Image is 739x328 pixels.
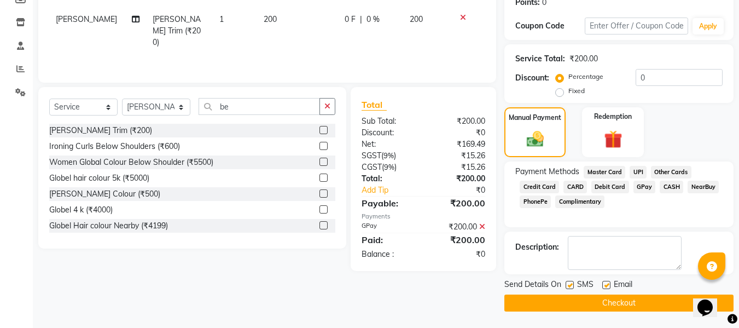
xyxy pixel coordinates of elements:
[423,116,493,127] div: ₹200.00
[353,116,423,127] div: Sub Total:
[219,14,224,24] span: 1
[423,233,493,246] div: ₹200.00
[362,151,381,160] span: SGST
[362,162,382,172] span: CGST
[568,72,603,82] label: Percentage
[153,14,201,47] span: [PERSON_NAME] Trim (₹200)
[353,221,423,233] div: GPay
[366,14,380,25] span: 0 %
[353,249,423,260] div: Balance :
[585,18,688,34] input: Enter Offer / Coupon Code
[693,284,728,317] iframe: chat widget
[423,139,493,150] div: ₹169.49
[353,173,423,185] div: Total:
[563,181,587,193] span: CARD
[633,181,656,193] span: GPay
[693,18,724,34] button: Apply
[435,185,494,196] div: ₹0
[515,241,559,253] div: Description:
[383,151,394,160] span: 9%
[569,53,598,65] div: ₹200.00
[504,279,561,292] span: Send Details On
[423,150,493,162] div: ₹15.26
[264,14,277,24] span: 200
[630,166,647,179] span: UPI
[360,14,362,25] span: |
[515,72,549,84] div: Discount:
[353,150,423,162] div: ( )
[353,233,423,246] div: Paid:
[353,127,423,139] div: Discount:
[423,249,493,260] div: ₹0
[651,166,691,179] span: Other Cards
[688,181,719,193] span: NearBuy
[521,129,549,149] img: _cash.svg
[49,125,152,136] div: [PERSON_NAME] Trim (₹200)
[520,181,559,193] span: Credit Card
[353,139,423,150] div: Net:
[353,185,435,196] a: Add Tip
[345,14,356,25] span: 0 F
[423,221,493,233] div: ₹200.00
[423,197,493,210] div: ₹200.00
[423,162,493,173] div: ₹15.26
[515,166,579,177] span: Payment Methods
[362,99,387,111] span: Total
[555,195,604,208] span: Complimentary
[384,163,394,171] span: 9%
[584,166,625,179] span: Master Card
[49,220,168,232] div: Globel Hair colour Nearby (₹4199)
[362,212,485,221] div: Payments
[49,188,160,200] div: [PERSON_NAME] Colour (₹500)
[515,20,584,32] div: Coupon Code
[568,86,585,96] label: Fixed
[591,181,629,193] span: Debit Card
[504,295,734,312] button: Checkout
[49,172,149,184] div: Globel hair colour 5k (₹5000)
[56,14,117,24] span: [PERSON_NAME]
[509,113,561,123] label: Manual Payment
[49,204,113,216] div: Globel 4 k (₹4000)
[598,128,628,151] img: _gift.svg
[199,98,320,115] input: Search or Scan
[515,53,565,65] div: Service Total:
[410,14,423,24] span: 200
[520,195,551,208] span: PhonePe
[353,197,423,210] div: Payable:
[594,112,632,122] label: Redemption
[49,157,213,168] div: Women Global Colour Below Shoulder (₹5500)
[577,279,593,292] span: SMS
[423,127,493,139] div: ₹0
[423,173,493,185] div: ₹200.00
[614,279,632,292] span: Email
[353,162,423,173] div: ( )
[49,141,180,152] div: Ironing Curls Below Shoulders (₹600)
[660,181,683,193] span: CASH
